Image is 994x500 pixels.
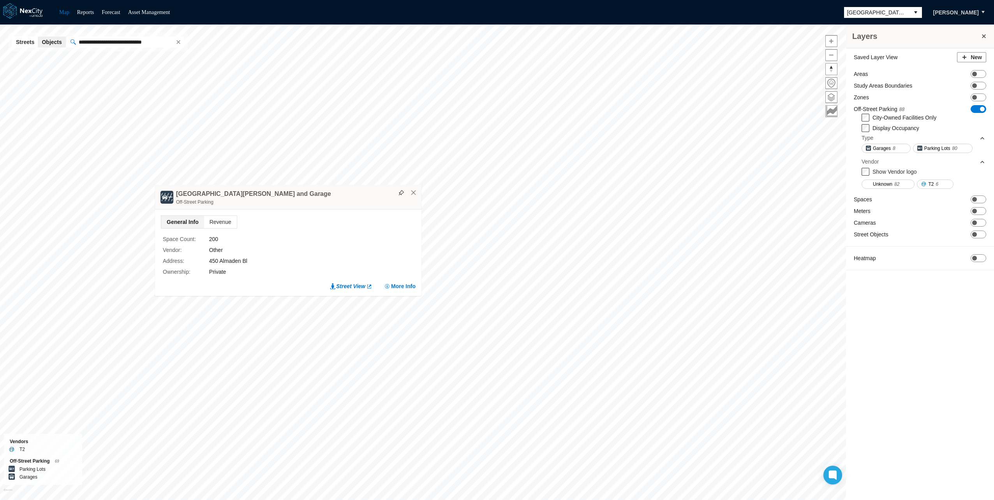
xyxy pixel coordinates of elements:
a: Mapbox homepage [4,489,12,498]
button: Objects [38,37,65,48]
div: Off-Street Parking [176,198,418,206]
span: [GEOGRAPHIC_DATA][PERSON_NAME] [847,9,906,16]
span: 6 [936,180,938,188]
button: More Info [384,282,416,290]
label: Areas [854,70,868,78]
span: Objects [42,38,62,46]
label: Saved Layer View [854,53,898,61]
button: Close popup [410,189,417,196]
span: 88 [899,107,904,112]
a: Asset Management [128,9,170,15]
label: City-Owned Facilities Only [872,114,936,121]
label: Heatmap [854,254,876,262]
div: Vendors [10,438,76,445]
label: Street Objects [854,231,888,238]
img: svg%3e [398,190,404,195]
span: T2 [928,180,934,188]
label: Cameras [854,219,876,227]
span: 80 [952,144,957,152]
div: Type [862,132,985,144]
label: Address : [163,257,209,265]
div: Vendor [862,156,985,167]
div: Vendor [862,158,879,165]
div: 450 Almaden Bl [209,257,394,265]
button: Zoom out [825,49,837,61]
div: Private [209,268,394,276]
div: Other [209,246,394,254]
span: 69 [55,459,59,463]
button: Garages8 [862,144,911,153]
h4: [GEOGRAPHIC_DATA][PERSON_NAME] and Garage [176,190,331,198]
label: Display Occupancy [872,125,919,131]
div: 200 [209,235,394,243]
a: Street View [330,282,372,290]
span: 82 [894,180,899,188]
span: [PERSON_NAME] [933,9,979,16]
span: Garages [873,144,891,152]
label: Zones [854,93,869,101]
label: Study Areas Boundaries [854,82,912,90]
a: Forecast [102,9,120,15]
span: clear [173,37,184,48]
div: Off-Street Parking [10,457,76,465]
span: Parking Lots [924,144,950,152]
h3: Layers [852,31,980,42]
a: Reports [77,9,94,15]
button: Layers management [825,91,837,103]
button: Reset bearing to north [825,63,837,75]
label: Show Vendor logo [872,169,917,175]
button: Unknown82 [862,180,915,189]
button: New [957,52,986,62]
button: Key metrics [825,105,837,117]
span: Unknown [873,180,892,188]
span: General Info [161,216,204,228]
a: Map [59,9,69,15]
button: select [909,7,922,18]
span: 8 [893,144,895,152]
label: Meters [854,207,871,215]
button: T26 [917,180,953,189]
label: Ownership : [163,268,209,276]
span: New [971,53,982,61]
button: Zoom in [825,35,837,47]
label: Garages [19,473,37,481]
label: T2 [19,445,25,453]
label: Vendor : [163,246,209,254]
button: [PERSON_NAME] [925,6,987,19]
label: Spaces [854,195,872,203]
label: Parking Lots [19,465,46,473]
label: Off-Street Parking [854,105,904,113]
span: Street View [336,282,365,290]
label: Space Count : [163,235,209,243]
span: Streets [16,38,34,46]
span: More Info [391,282,416,290]
span: Revenue [204,216,237,228]
button: Parking Lots80 [913,144,973,153]
button: Streets [12,37,38,48]
div: Type [862,134,873,142]
button: Home [825,77,837,89]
